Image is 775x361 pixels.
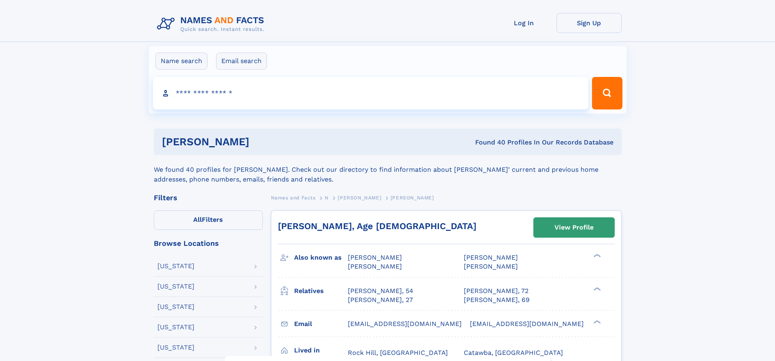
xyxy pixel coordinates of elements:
span: All [193,216,202,223]
a: View Profile [534,218,614,237]
label: Filters [154,210,263,230]
h3: Relatives [294,284,348,298]
a: N [325,193,329,203]
label: Email search [216,53,267,70]
div: Found 40 Profiles In Our Records Database [362,138,613,147]
a: [PERSON_NAME] [338,193,381,203]
span: [PERSON_NAME] [348,254,402,261]
a: [PERSON_NAME], 69 [464,295,530,304]
div: [US_STATE] [157,283,194,290]
div: [US_STATE] [157,304,194,310]
div: [US_STATE] [157,344,194,351]
div: ❯ [592,253,601,258]
span: [PERSON_NAME] [348,263,402,270]
div: Browse Locations [154,240,263,247]
a: [PERSON_NAME], Age [DEMOGRAPHIC_DATA] [278,221,476,231]
div: Filters [154,194,263,201]
span: [PERSON_NAME] [338,195,381,201]
a: Log In [491,13,557,33]
button: Search Button [592,77,622,109]
label: Name search [155,53,207,70]
div: View Profile [555,218,594,237]
input: search input [153,77,589,109]
a: [PERSON_NAME], 27 [348,295,413,304]
a: [PERSON_NAME], 72 [464,287,528,295]
div: [US_STATE] [157,263,194,269]
a: [PERSON_NAME], 54 [348,287,413,295]
span: [EMAIL_ADDRESS][DOMAIN_NAME] [348,320,462,328]
h1: [PERSON_NAME] [162,137,362,147]
span: [PERSON_NAME] [464,263,518,270]
span: [PERSON_NAME] [391,195,434,201]
a: Sign Up [557,13,622,33]
span: [EMAIL_ADDRESS][DOMAIN_NAME] [470,320,584,328]
img: Logo Names and Facts [154,13,271,35]
h3: Also known as [294,251,348,265]
span: Rock Hill, [GEOGRAPHIC_DATA] [348,349,448,357]
a: Names and Facts [271,193,316,203]
div: ❯ [592,286,601,291]
h3: Email [294,317,348,331]
div: ❯ [592,319,601,324]
div: We found 40 profiles for [PERSON_NAME]. Check out our directory to find information about [PERSON... [154,155,622,184]
div: [US_STATE] [157,324,194,330]
span: Catawba, [GEOGRAPHIC_DATA] [464,349,563,357]
span: N [325,195,329,201]
span: [PERSON_NAME] [464,254,518,261]
h3: Lived in [294,343,348,357]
